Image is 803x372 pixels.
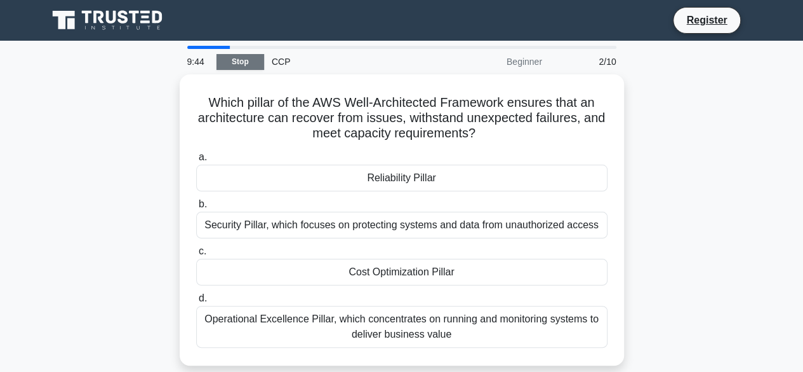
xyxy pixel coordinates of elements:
span: d. [199,293,207,303]
span: a. [199,151,207,162]
h5: Which pillar of the AWS Well-Architected Framework ensures that an architecture can recover from ... [195,95,609,142]
a: Stop [216,54,264,70]
span: c. [199,245,206,256]
div: Operational Excellence Pillar, which concentrates on running and monitoring systems to deliver bu... [196,306,607,348]
div: Reliability Pillar [196,165,607,191]
div: 2/10 [550,49,624,74]
div: Beginner [439,49,550,74]
div: Security Pillar, which focuses on protecting systems and data from unauthorized access [196,212,607,238]
div: 9:44 [180,49,216,74]
span: b. [199,198,207,209]
a: Register [679,12,734,28]
div: Cost Optimization Pillar [196,259,607,286]
div: CCP [264,49,439,74]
